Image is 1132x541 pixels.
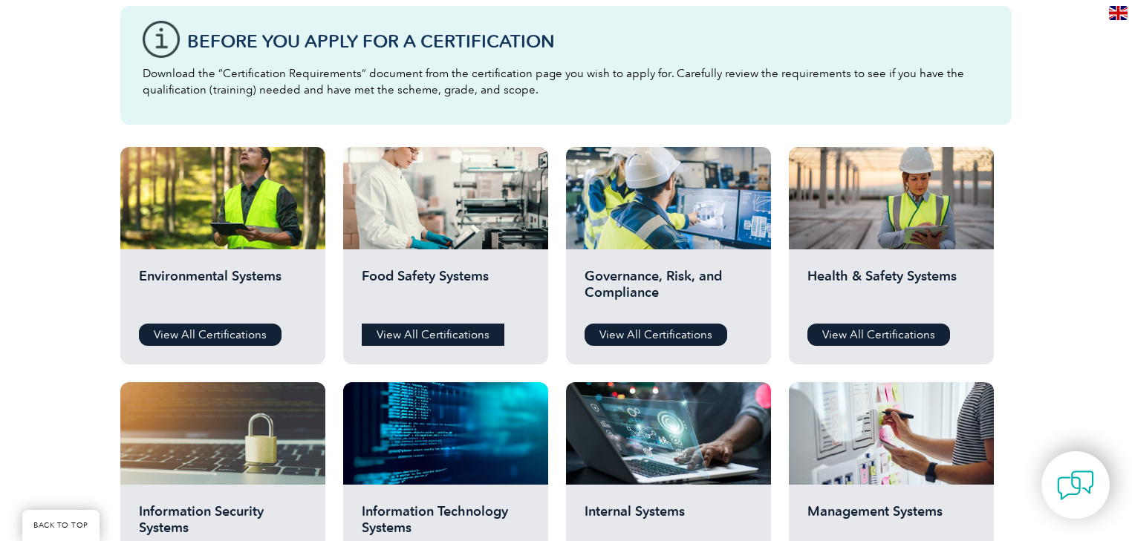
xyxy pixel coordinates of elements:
h2: Governance, Risk, and Compliance [585,268,752,312]
img: en [1109,6,1128,20]
a: BACK TO TOP [22,510,100,541]
a: View All Certifications [362,324,504,346]
img: contact-chat.png [1057,467,1094,504]
a: View All Certifications [139,324,282,346]
a: View All Certifications [585,324,727,346]
h2: Food Safety Systems [362,268,530,312]
a: View All Certifications [807,324,950,346]
h3: Before You Apply For a Certification [187,32,989,50]
h2: Environmental Systems [139,268,307,312]
p: Download the “Certification Requirements” document from the certification page you wish to apply ... [143,65,989,98]
h2: Health & Safety Systems [807,268,975,312]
